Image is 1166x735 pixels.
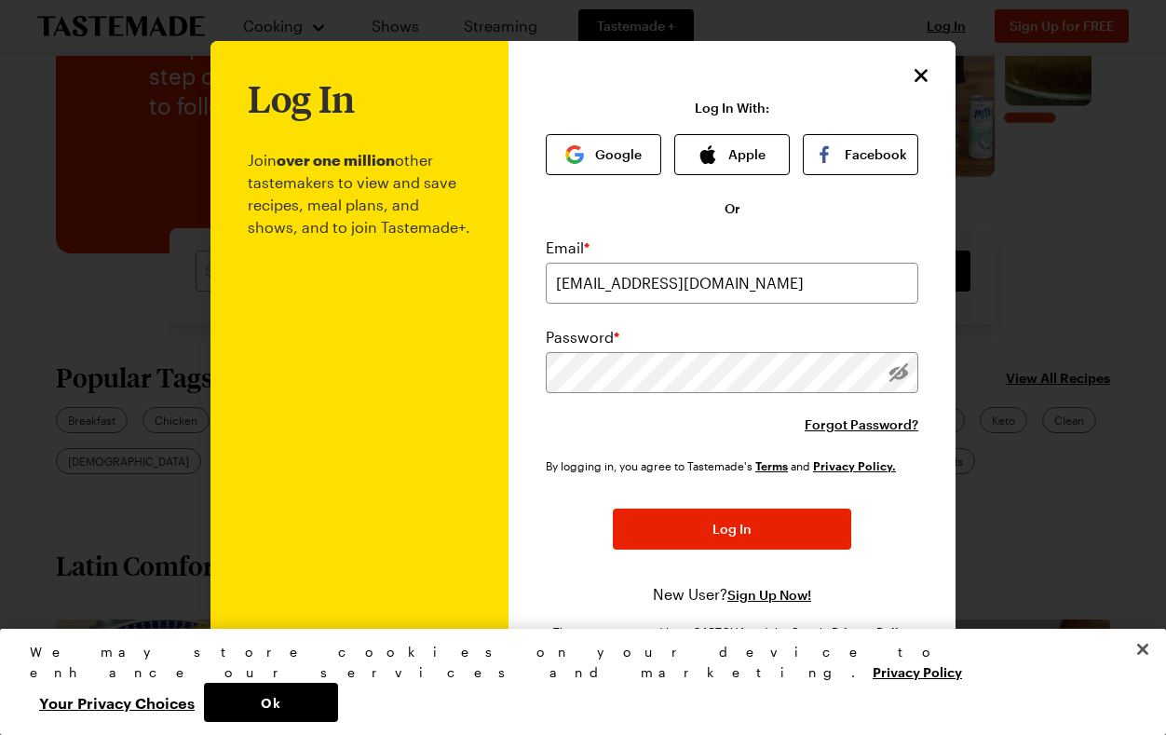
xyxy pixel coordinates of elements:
[813,457,896,473] a: Tastemade Privacy Policy
[909,63,933,88] button: Close
[613,509,851,550] button: Log In
[653,585,727,603] span: New User?
[695,101,769,116] p: Log In With:
[546,624,918,654] div: This site is protected by reCAPTCHA and the Google and apply.
[1122,629,1163,670] button: Close
[803,134,918,175] button: Facebook
[546,134,661,175] button: Google
[30,642,1120,722] div: Privacy
[805,415,918,434] button: Forgot Password?
[277,151,395,169] b: over one million
[546,237,590,259] label: Email
[727,586,811,605] button: Sign Up Now!
[755,457,788,473] a: Tastemade Terms of Service
[712,520,752,538] span: Log In
[30,642,1120,683] div: We may store cookies on your device to enhance our services and marketing.
[873,662,962,680] a: More information about your privacy, opens in a new tab
[546,326,619,348] label: Password
[725,199,740,218] span: Or
[204,683,338,722] button: Ok
[248,119,471,642] p: Join other tastemakers to view and save recipes, meal plans, and shows, and to join Tastemade+.
[546,456,903,475] div: By logging in, you agree to Tastemade's and
[674,134,790,175] button: Apple
[248,78,355,119] h1: Log In
[832,623,912,639] a: Google Privacy Policy
[30,683,204,722] button: Your Privacy Choices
